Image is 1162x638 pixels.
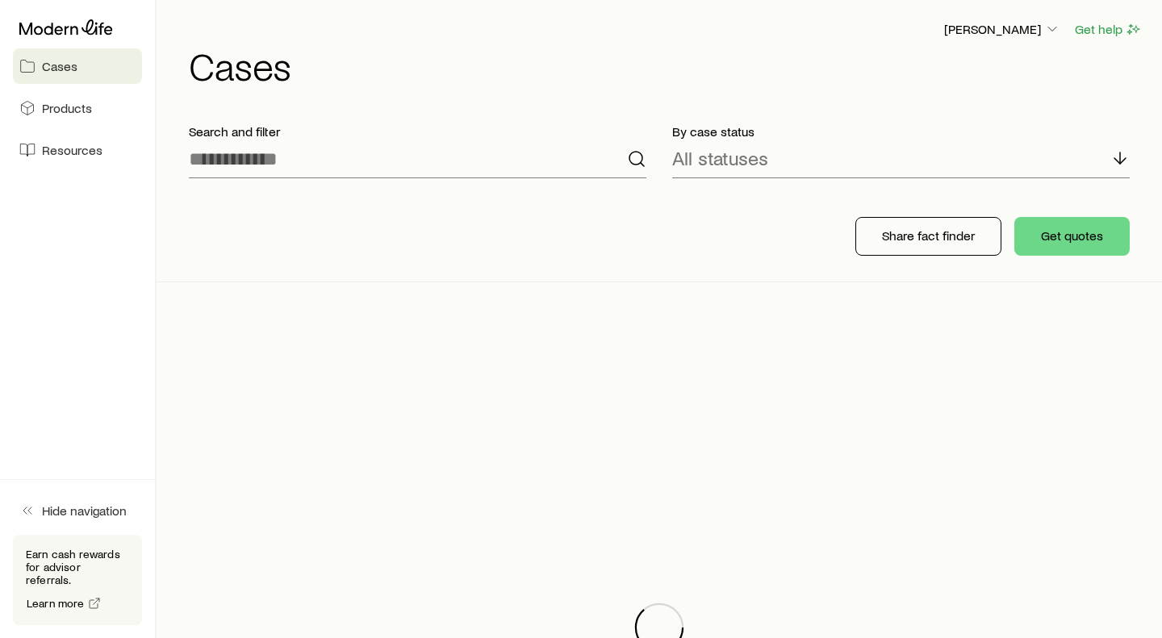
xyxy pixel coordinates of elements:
[855,217,1001,256] button: Share fact finder
[672,123,1130,140] p: By case status
[882,227,975,244] p: Share fact finder
[672,147,768,169] p: All statuses
[42,100,92,116] span: Products
[1074,20,1143,39] button: Get help
[13,132,142,168] a: Resources
[42,142,102,158] span: Resources
[189,46,1143,85] h1: Cases
[1014,217,1130,256] button: Get quotes
[13,535,142,625] div: Earn cash rewards for advisor referrals.Learn more
[13,493,142,528] button: Hide navigation
[13,90,142,126] a: Products
[944,21,1060,37] p: [PERSON_NAME]
[27,598,85,609] span: Learn more
[42,502,127,519] span: Hide navigation
[42,58,77,74] span: Cases
[189,123,646,140] p: Search and filter
[26,548,129,586] p: Earn cash rewards for advisor referrals.
[13,48,142,84] a: Cases
[943,20,1061,40] button: [PERSON_NAME]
